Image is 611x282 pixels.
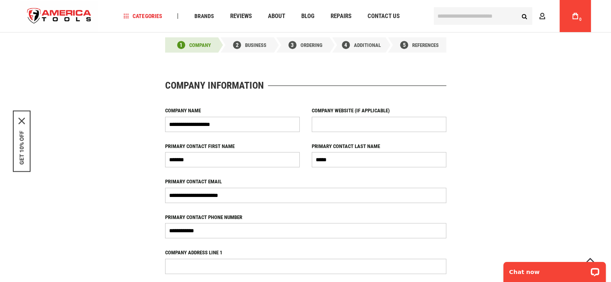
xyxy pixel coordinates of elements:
span: About [268,13,285,19]
span: Company Website (if applicable) [312,108,390,114]
button: Search [517,8,532,24]
span: Brands [194,13,214,19]
img: America Tools [20,1,98,31]
span: Primary Contact Last Name [312,143,380,149]
span: Primary Contact First Name [165,143,235,149]
span: 4 [344,42,347,48]
a: Blog [297,11,318,22]
span: Business [245,42,266,48]
a: Reviews [226,11,255,22]
a: Brands [190,11,217,22]
span: Categories [123,13,162,19]
span: 3 [291,42,294,48]
svg: close icon [18,118,25,124]
span: 1 [180,42,182,48]
span: References [412,42,439,48]
a: Repairs [327,11,355,22]
button: Close [18,118,25,124]
span: Ordering [300,42,323,48]
span: 2 [236,42,239,48]
a: store logo [20,1,98,31]
span: Contact Us [367,13,399,19]
button: GET 10% OFF [18,130,25,164]
span: Company Address line 1 [165,250,223,256]
span: 5 [403,42,406,48]
span: Primary Contact Email [165,179,222,185]
span: Company [189,42,211,48]
span: Company Information [165,81,264,90]
iframe: LiveChat chat widget [498,257,611,282]
span: Primary Contact Phone Number [165,214,242,220]
a: Contact Us [364,11,403,22]
span: Reviews [230,13,251,19]
a: Categories [120,11,166,22]
span: Repairs [330,13,351,19]
span: Blog [301,13,314,19]
span: Company Name [165,108,201,114]
span: Additional [354,42,381,48]
a: About [264,11,288,22]
span: 0 [579,17,582,22]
